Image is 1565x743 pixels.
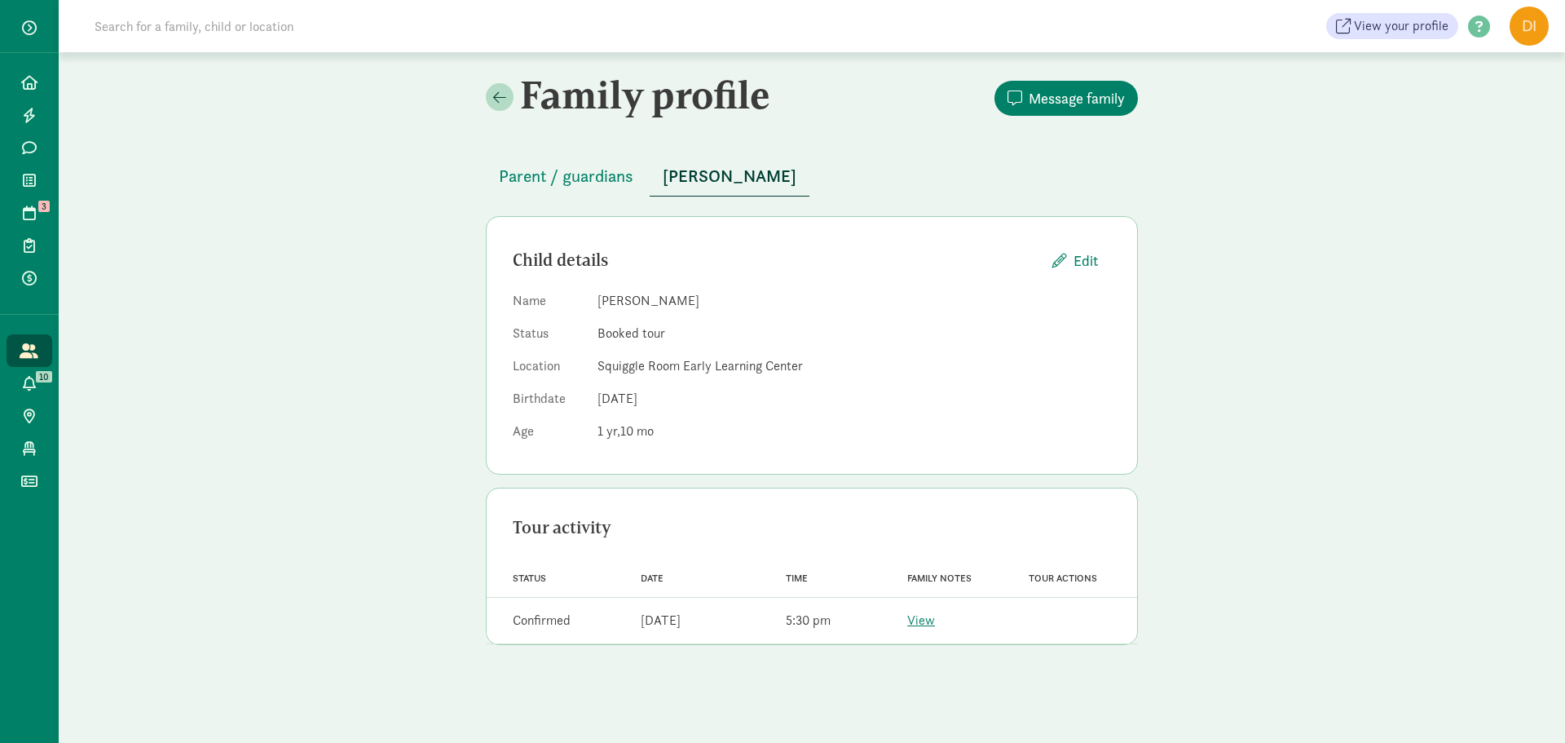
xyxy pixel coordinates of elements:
span: Message family [1029,87,1125,109]
a: [PERSON_NAME] [650,167,809,186]
div: Child details [513,247,1039,273]
span: Parent / guardians [499,163,633,189]
span: 1 [597,422,620,440]
div: 5:30 pm [786,611,831,630]
h2: Family profile [486,72,809,117]
button: Message family [994,81,1138,116]
a: View [907,612,935,629]
span: Time [786,573,808,584]
span: Family notes [907,573,972,584]
a: 3 [7,197,52,229]
span: Edit [1073,250,1098,272]
span: Date [641,573,663,584]
button: Parent / guardians [486,157,646,196]
span: 10 [36,371,52,383]
dd: [PERSON_NAME] [597,291,1111,311]
span: 10 [620,422,654,440]
div: Tour activity [513,515,1111,541]
dt: Location [513,356,584,383]
dd: Squiggle Room Early Learning Center [597,356,1111,376]
a: Parent / guardians [486,167,646,186]
span: [DATE] [597,390,637,407]
input: Search for a family, child or location [85,10,542,42]
dt: Name [513,291,584,317]
span: Status [513,573,546,584]
dt: Status [513,324,584,350]
span: 3 [38,201,50,212]
button: [PERSON_NAME] [650,157,809,197]
span: Tour actions [1029,573,1097,584]
dt: Age [513,422,584,448]
iframe: Chat Widget [1483,665,1565,743]
dd: Booked tour [597,324,1111,343]
a: View your profile [1326,13,1458,39]
span: [PERSON_NAME] [663,163,796,189]
dt: Birthdate [513,389,584,415]
div: Confirmed [513,611,571,630]
a: 10 [7,367,52,400]
span: View your profile [1354,16,1448,36]
button: Edit [1039,243,1111,278]
div: [DATE] [641,611,681,630]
